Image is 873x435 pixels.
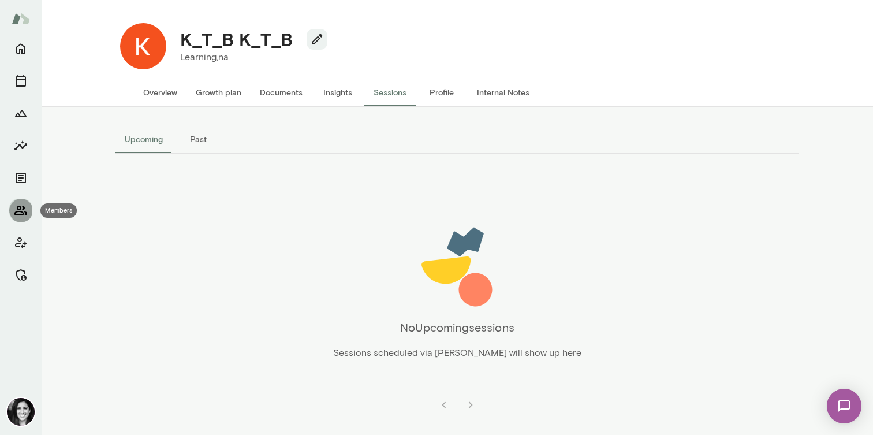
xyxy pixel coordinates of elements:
button: Internal Notes [468,79,539,106]
img: Mento [12,8,30,29]
button: Documents [9,166,32,189]
button: Sessions [364,79,416,106]
button: Members [9,199,32,222]
button: Growth Plan [9,102,32,125]
button: Upcoming [115,125,172,153]
div: basic tabs example [115,125,799,153]
p: Learning, na [180,50,318,64]
button: Insights [312,79,364,106]
button: Home [9,37,32,60]
h4: K_T_B K_T_B [180,28,293,50]
button: Past [172,125,224,153]
button: Insights [9,134,32,157]
h6: No Upcoming sessions [400,318,514,337]
button: Growth plan [186,79,251,106]
img: Jamie Albers [7,398,35,426]
button: Manage [9,263,32,287]
button: Client app [9,231,32,254]
p: Sessions scheduled via [PERSON_NAME] will show up here [333,346,581,360]
img: K_T_B K_T_B [120,23,166,69]
div: Members [40,203,77,218]
button: Documents [251,79,312,106]
button: Overview [134,79,186,106]
button: Profile [416,79,468,106]
nav: pagination navigation [431,393,484,417]
div: pagination [115,384,799,417]
button: Sessions [9,69,32,92]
